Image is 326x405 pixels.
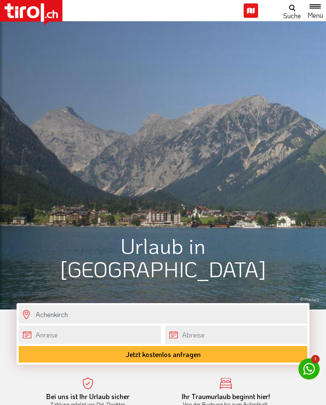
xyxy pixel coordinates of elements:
[311,355,320,363] span: 1
[165,326,307,344] input: Abreise
[19,346,307,363] button: Jetzt kostenlos anfragen
[19,305,307,323] input: Wo soll's hingehen?
[304,3,326,19] button: Toggle navigation
[19,326,161,344] input: Anreise
[182,392,270,401] b: Ihr Traumurlaub beginnt hier!
[46,392,129,401] b: Bei uns ist Ihr Urlaub sicher
[17,234,309,281] h1: Urlaub in [GEOGRAPHIC_DATA]
[244,3,258,18] i: Karte öffnen
[298,358,320,380] a: 1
